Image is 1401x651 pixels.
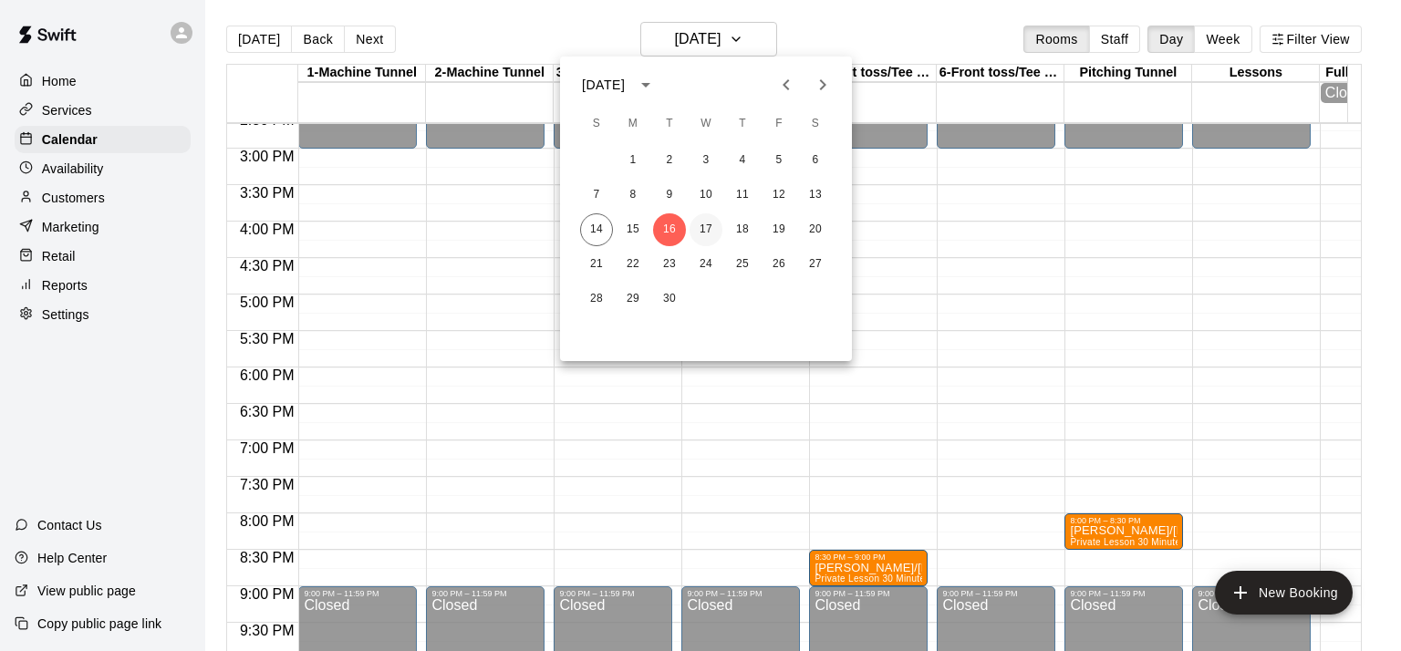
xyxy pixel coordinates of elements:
button: Previous month [768,67,804,103]
button: 24 [690,248,722,281]
button: 26 [763,248,795,281]
button: 2 [653,144,686,177]
button: Next month [804,67,841,103]
button: 10 [690,179,722,212]
button: 5 [763,144,795,177]
span: Friday [763,106,795,142]
span: Wednesday [690,106,722,142]
button: 20 [799,213,832,246]
button: 23 [653,248,686,281]
button: 16 [653,213,686,246]
button: 14 [580,213,613,246]
button: 21 [580,248,613,281]
button: 28 [580,283,613,315]
button: 12 [763,179,795,212]
span: Monday [617,106,649,142]
button: 8 [617,179,649,212]
button: 19 [763,213,795,246]
button: 6 [799,144,832,177]
span: Saturday [799,106,832,142]
div: [DATE] [582,76,625,95]
button: 27 [799,248,832,281]
button: 4 [726,144,759,177]
button: 22 [617,248,649,281]
button: 3 [690,144,722,177]
button: calendar view is open, switch to year view [630,69,661,100]
button: 30 [653,283,686,315]
button: 17 [690,213,722,246]
button: 11 [726,179,759,212]
button: 7 [580,179,613,212]
button: 25 [726,248,759,281]
button: 15 [617,213,649,246]
button: 18 [726,213,759,246]
span: Sunday [580,106,613,142]
button: 13 [799,179,832,212]
button: 1 [617,144,649,177]
span: Thursday [726,106,759,142]
button: 9 [653,179,686,212]
span: Tuesday [653,106,686,142]
button: 29 [617,283,649,315]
